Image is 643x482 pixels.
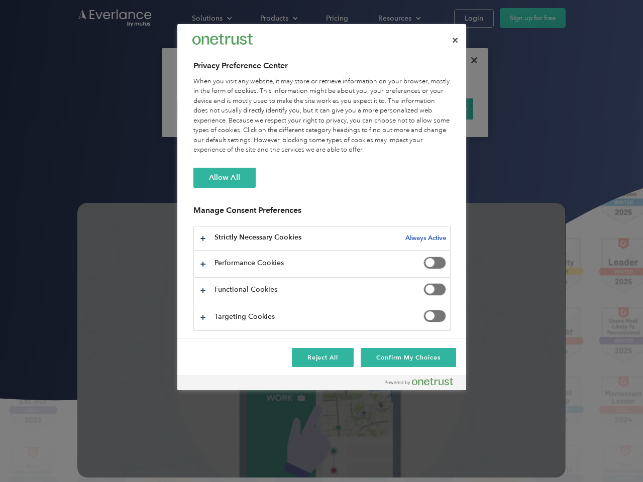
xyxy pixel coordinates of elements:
[292,348,354,367] button: Reject All
[193,60,451,72] h2: Privacy Preference Center
[193,205,451,221] h3: Manage Consent Preferences
[192,29,253,49] div: Everlance
[193,77,451,155] div: When you visit any website, it may store or retrieve information on your browser, mostly in the f...
[192,34,253,44] img: Everlance
[385,378,461,390] a: Powered by OneTrust Opens in a new Tab
[74,60,125,81] input: Submit
[177,24,466,390] div: Privacy Preference Center
[444,29,466,51] button: Close
[177,24,466,390] div: Preference center
[385,378,453,386] img: Powered by OneTrust Opens in a new Tab
[193,168,256,188] button: Allow All
[361,348,456,367] button: Confirm My Choices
